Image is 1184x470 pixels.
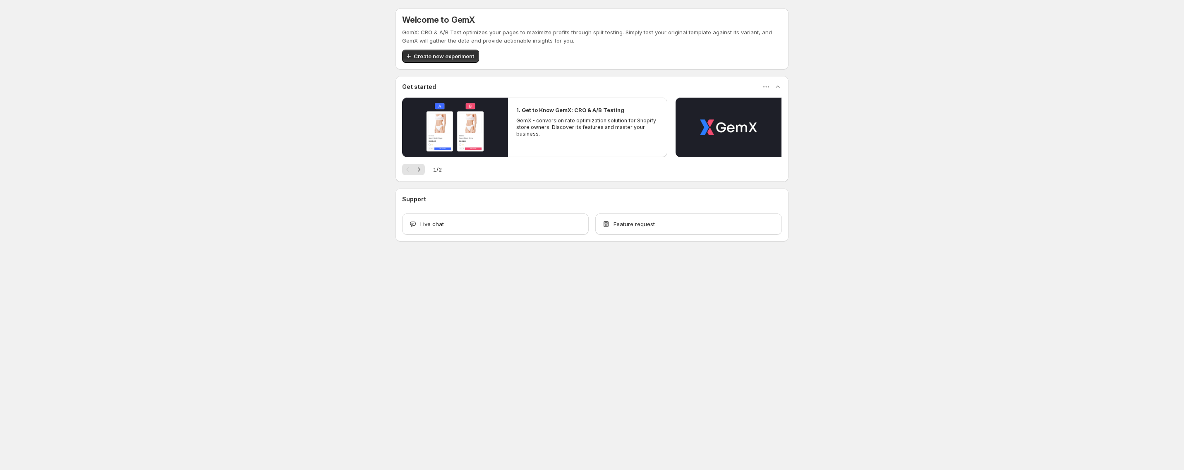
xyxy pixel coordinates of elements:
h3: Support [402,195,426,203]
h2: 1. Get to Know GemX: CRO & A/B Testing [516,106,624,114]
span: 1 / 2 [433,165,442,174]
span: Create new experiment [414,52,474,60]
p: GemX - conversion rate optimization solution for Shopify store owners. Discover its features and ... [516,117,659,137]
span: Live chat [420,220,444,228]
h3: Get started [402,83,436,91]
button: Play video [676,98,781,157]
span: Feature request [614,220,655,228]
button: Play video [402,98,508,157]
button: Create new experiment [402,50,479,63]
h5: Welcome to GemX [402,15,475,25]
nav: Pagination [402,164,425,175]
button: Next [413,164,425,175]
p: GemX: CRO & A/B Test optimizes your pages to maximize profits through split testing. Simply test ... [402,28,782,45]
